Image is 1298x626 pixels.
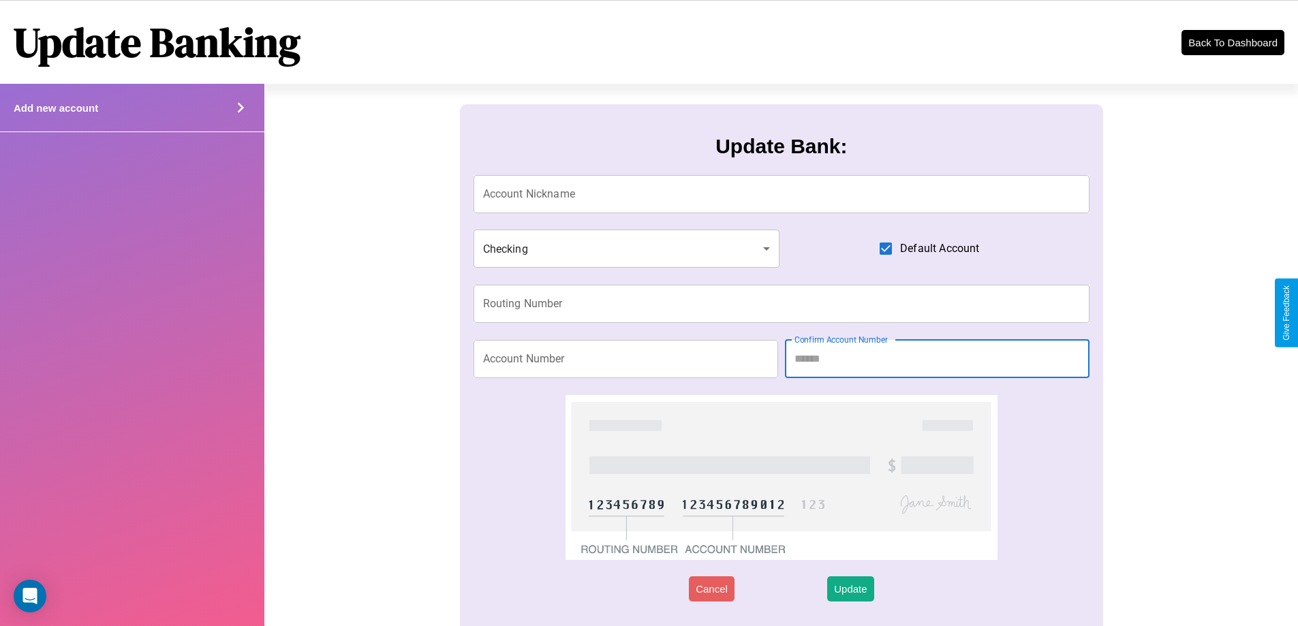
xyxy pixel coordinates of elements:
[827,576,874,601] button: Update
[794,334,888,345] label: Confirm Account Number
[900,240,979,257] span: Default Account
[715,135,847,158] h3: Update Bank:
[1282,285,1291,341] div: Give Feedback
[14,14,300,70] h1: Update Banking
[1181,30,1284,55] button: Back To Dashboard
[566,395,997,560] img: check
[14,580,46,612] div: Open Intercom Messenger
[14,102,98,114] h4: Add new account
[474,230,780,268] div: Checking
[689,576,735,601] button: Cancel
